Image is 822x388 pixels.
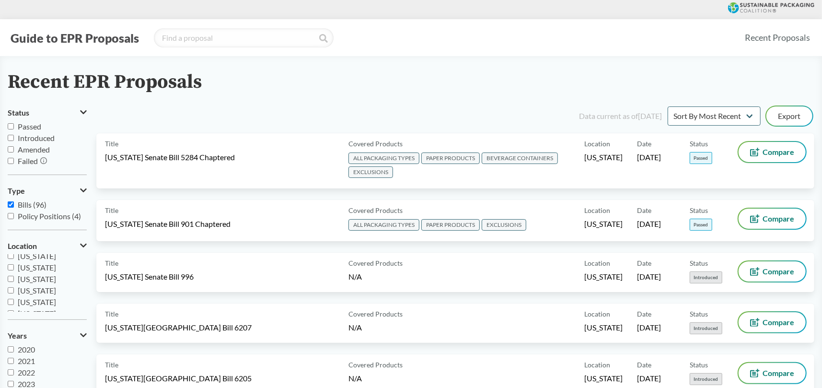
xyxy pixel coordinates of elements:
[105,219,231,229] span: [US_STATE] Senate Bill 901 Chaptered
[690,360,708,370] span: Status
[584,219,623,229] span: [US_STATE]
[690,205,708,215] span: Status
[105,152,235,163] span: [US_STATE] Senate Bill 5284 Chaptered
[690,309,708,319] span: Status
[690,258,708,268] span: Status
[637,271,661,282] span: [DATE]
[421,153,480,164] span: PAPER PRODUCTS
[18,345,35,354] span: 2020
[690,271,722,283] span: Introduced
[8,253,14,259] input: [US_STATE]
[348,323,362,332] span: N/A
[739,312,806,332] button: Compare
[8,146,14,153] input: Amended
[18,156,38,165] span: Failed
[8,201,14,208] input: Bills (96)
[637,205,651,215] span: Date
[8,381,14,387] input: 2023
[584,309,610,319] span: Location
[18,212,81,221] span: Policy Positions (4)
[690,219,712,231] span: Passed
[18,356,35,365] span: 2021
[8,287,14,294] input: [US_STATE]
[18,145,50,154] span: Amended
[8,238,87,254] button: Location
[741,27,814,48] a: Recent Proposals
[637,360,651,370] span: Date
[584,152,623,163] span: [US_STATE]
[8,213,14,219] input: Policy Positions (4)
[105,139,118,149] span: Title
[579,110,662,122] div: Data current as of [DATE]
[8,71,202,93] h2: Recent EPR Proposals
[18,368,35,377] span: 2022
[8,328,87,344] button: Years
[8,358,14,364] input: 2021
[637,152,661,163] span: [DATE]
[8,331,27,340] span: Years
[739,261,806,282] button: Compare
[8,310,14,317] input: [US_STATE]
[105,373,252,384] span: [US_STATE][GEOGRAPHIC_DATA] Bill 6205
[421,219,480,231] span: PAPER PRODUCTS
[18,122,41,131] span: Passed
[348,139,403,149] span: Covered Products
[8,276,14,282] input: [US_STATE]
[348,309,403,319] span: Covered Products
[18,309,56,318] span: [US_STATE]
[18,200,46,209] span: Bills (96)
[584,322,623,333] span: [US_STATE]
[105,258,118,268] span: Title
[18,274,56,283] span: [US_STATE]
[637,373,661,384] span: [DATE]
[18,263,56,272] span: [US_STATE]
[105,322,252,333] span: [US_STATE][GEOGRAPHIC_DATA] Bill 6207
[18,286,56,295] span: [US_STATE]
[584,271,623,282] span: [US_STATE]
[739,363,806,383] button: Compare
[763,369,794,377] span: Compare
[637,322,661,333] span: [DATE]
[105,271,194,282] span: [US_STATE] Senate Bill 996
[348,258,403,268] span: Covered Products
[690,139,708,149] span: Status
[105,205,118,215] span: Title
[690,373,722,385] span: Introduced
[8,369,14,376] input: 2022
[8,105,87,121] button: Status
[105,360,118,370] span: Title
[637,139,651,149] span: Date
[763,215,794,223] span: Compare
[8,108,29,117] span: Status
[348,166,393,178] span: EXCLUSIONS
[763,148,794,156] span: Compare
[637,309,651,319] span: Date
[482,153,558,164] span: BEVERAGE CONTAINERS
[8,30,142,46] button: Guide to EPR Proposals
[348,360,403,370] span: Covered Products
[348,205,403,215] span: Covered Products
[739,142,806,162] button: Compare
[105,309,118,319] span: Title
[739,209,806,229] button: Compare
[690,322,722,334] span: Introduced
[8,123,14,129] input: Passed
[584,373,623,384] span: [US_STATE]
[584,205,610,215] span: Location
[637,258,651,268] span: Date
[763,268,794,275] span: Compare
[348,153,419,164] span: ALL PACKAGING TYPES
[8,264,14,270] input: [US_STATE]
[18,251,56,260] span: [US_STATE]
[766,106,812,126] button: Export
[637,219,661,229] span: [DATE]
[18,133,55,142] span: Introduced
[8,346,14,353] input: 2020
[348,374,362,383] span: N/A
[584,258,610,268] span: Location
[18,297,56,306] span: [US_STATE]
[482,219,526,231] span: EXCLUSIONS
[8,158,14,164] input: Failed
[8,299,14,305] input: [US_STATE]
[8,187,25,195] span: Type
